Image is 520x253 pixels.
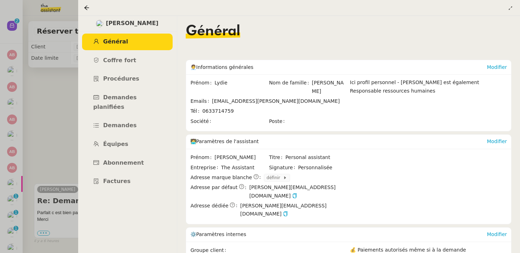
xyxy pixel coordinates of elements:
span: Général [186,24,240,39]
a: Abonnement [82,155,173,171]
span: Factures [103,178,131,184]
a: Général [82,34,173,50]
span: Prénom [191,153,215,161]
span: Poste [269,117,288,125]
span: Coffre fort [103,57,137,64]
span: [PERSON_NAME][EMAIL_ADDRESS][DOMAIN_NAME] [240,202,347,218]
span: Titre [269,153,285,161]
span: The Assistant [221,164,268,172]
div: 🧑‍💼 [190,60,487,74]
span: Général [103,38,128,45]
span: Adresse dédiée [191,202,229,210]
span: Adresse par défaut [191,183,238,192]
span: Entreprise [191,164,221,172]
span: Prénom [191,79,215,87]
span: 0633714759 [202,108,234,114]
a: Procédures [82,71,173,87]
a: Équipes [82,136,173,153]
span: Signature [269,164,298,172]
a: Modifier [487,231,507,237]
span: [PERSON_NAME] [312,79,347,95]
span: [PERSON_NAME] [215,153,268,161]
span: Société [191,117,214,125]
span: Lydie [215,79,268,87]
span: [PERSON_NAME][EMAIL_ADDRESS][DOMAIN_NAME] [249,183,347,200]
div: ⚙️ [190,228,487,242]
span: Demandes planifiées [93,94,137,110]
span: Personnalisée [298,164,333,172]
span: Demandes [103,122,137,129]
div: Ici profil personnel - [PERSON_NAME] est également Responsable ressources humaines [350,78,507,127]
span: Personal assistant [285,153,347,161]
span: Procédures [103,75,139,82]
a: Modifier [487,139,507,144]
a: Demandes planifiées [82,89,173,115]
a: Modifier [487,64,507,70]
span: Tél [191,107,202,115]
a: Coffre fort [82,52,173,69]
span: Adresse marque blanche [191,173,252,182]
span: [PERSON_NAME] [106,19,158,28]
span: Nom de famille [269,79,312,95]
span: [EMAIL_ADDRESS][PERSON_NAME][DOMAIN_NAME] [212,98,340,104]
a: Demandes [82,117,173,134]
span: Paramètres de l'assistant [196,139,259,144]
div: 🧑‍💻 [190,135,487,149]
span: Équipes [103,141,128,147]
span: Emails [191,97,212,105]
span: Paramètres internes [196,231,246,237]
img: users%2F8NuB1JS84Sc4SkbzJXpyHM7KMuG3%2Favatar%2Fd5292cd2-784e-467b-87b2-56ab1a7188a8 [96,20,104,28]
span: définir [267,174,283,181]
span: Abonnement [103,159,144,166]
span: Informations générales [196,64,254,70]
